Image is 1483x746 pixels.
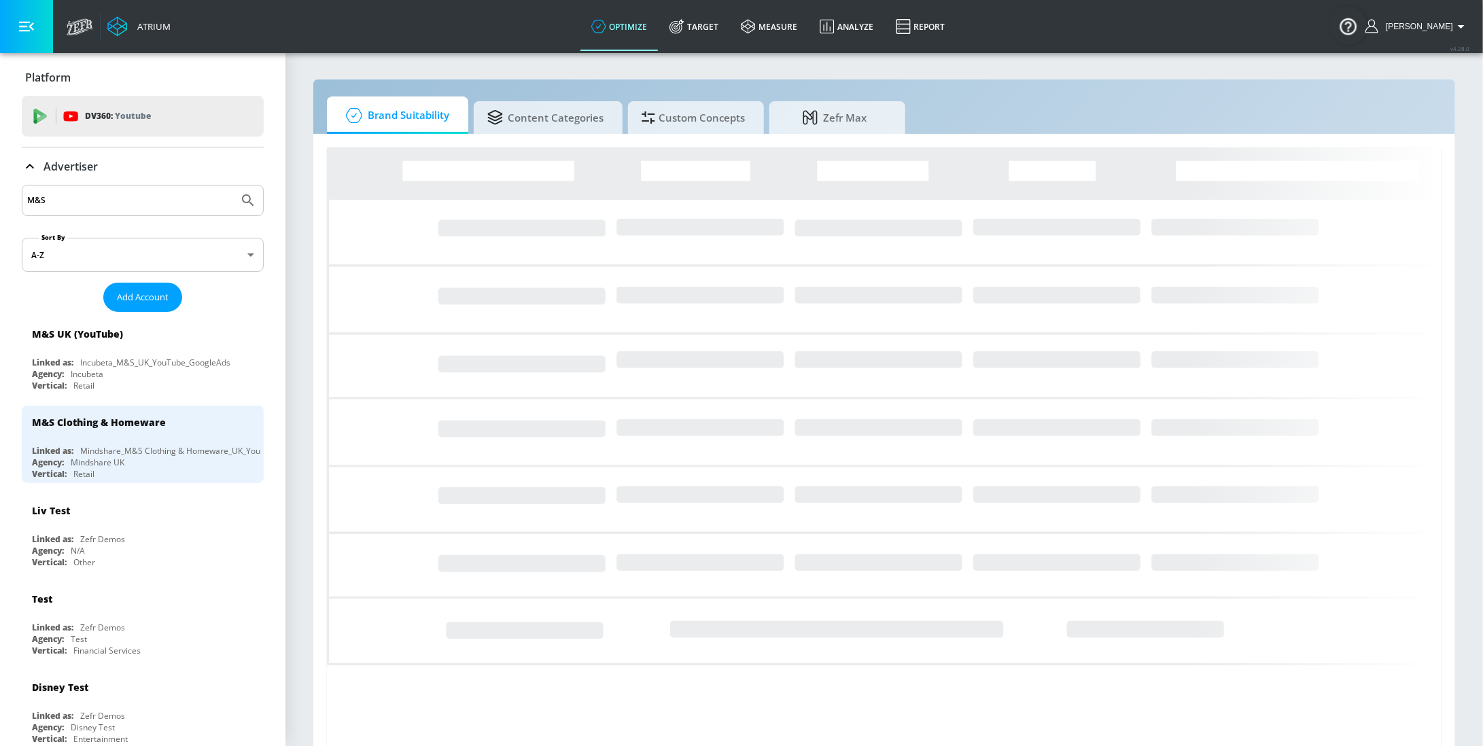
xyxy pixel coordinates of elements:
[32,633,64,645] div: Agency:
[71,722,115,733] div: Disney Test
[32,710,73,722] div: Linked as:
[32,622,73,633] div: Linked as:
[71,545,85,556] div: N/A
[32,556,67,568] div: Vertical:
[32,722,64,733] div: Agency:
[32,681,88,694] div: Disney Test
[809,2,885,51] a: Analyze
[1329,7,1367,45] button: Open Resource Center
[73,556,95,568] div: Other
[80,445,324,457] div: Mindshare_M&S Clothing & Homeware_UK_YouTube_GoogleAds
[32,457,64,468] div: Agency:
[32,357,73,368] div: Linked as:
[71,457,124,468] div: Mindshare UK
[43,159,98,174] p: Advertiser
[1450,45,1469,52] span: v 4.28.0
[32,468,67,480] div: Vertical:
[80,357,230,368] div: Incubeta_M&S_UK_YouTube_GoogleAds
[32,327,123,340] div: M&S UK (YouTube)
[487,101,604,134] span: Content Categories
[32,416,166,429] div: M&S Clothing & Homeware
[659,2,730,51] a: Target
[32,445,73,457] div: Linked as:
[22,317,264,395] div: M&S UK (YouTube)Linked as:Incubeta_M&S_UK_YouTube_GoogleAdsAgency:IncubetaVertical:Retail
[32,368,64,380] div: Agency:
[1365,18,1469,35] button: [PERSON_NAME]
[22,582,264,660] div: TestLinked as:Zefr DemosAgency:TestVertical:Financial Services
[73,468,94,480] div: Retail
[22,406,264,483] div: M&S Clothing & HomewareLinked as:Mindshare_M&S Clothing & Homeware_UK_YouTube_GoogleAdsAgency:Min...
[27,192,233,209] input: Search by name
[341,99,449,132] span: Brand Suitability
[580,2,659,51] a: optimize
[85,109,151,124] p: DV360:
[73,645,141,656] div: Financial Services
[32,545,64,556] div: Agency:
[22,494,264,571] div: Liv TestLinked as:Zefr DemosAgency:N/AVertical:Other
[32,533,73,545] div: Linked as:
[107,16,171,37] a: Atrium
[71,633,87,645] div: Test
[115,109,151,123] p: Youtube
[32,733,67,745] div: Vertical:
[730,2,809,51] a: measure
[1380,22,1453,31] span: login as: stephanie.wolklin@zefr.com
[103,283,182,312] button: Add Account
[885,2,956,51] a: Report
[117,289,169,305] span: Add Account
[783,101,886,134] span: Zefr Max
[132,20,171,33] div: Atrium
[642,101,745,134] span: Custom Concepts
[233,185,263,215] button: Submit Search
[22,58,264,96] div: Platform
[22,238,264,272] div: A-Z
[73,733,128,745] div: Entertainment
[32,592,52,605] div: Test
[73,380,94,391] div: Retail
[32,504,70,517] div: Liv Test
[39,233,68,242] label: Sort By
[80,710,125,722] div: Zefr Demos
[25,70,71,85] p: Platform
[22,96,264,137] div: DV360: Youtube
[80,533,125,545] div: Zefr Demos
[32,380,67,391] div: Vertical:
[32,645,67,656] div: Vertical:
[80,622,125,633] div: Zefr Demos
[22,147,264,185] div: Advertiser
[71,368,103,380] div: Incubeta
